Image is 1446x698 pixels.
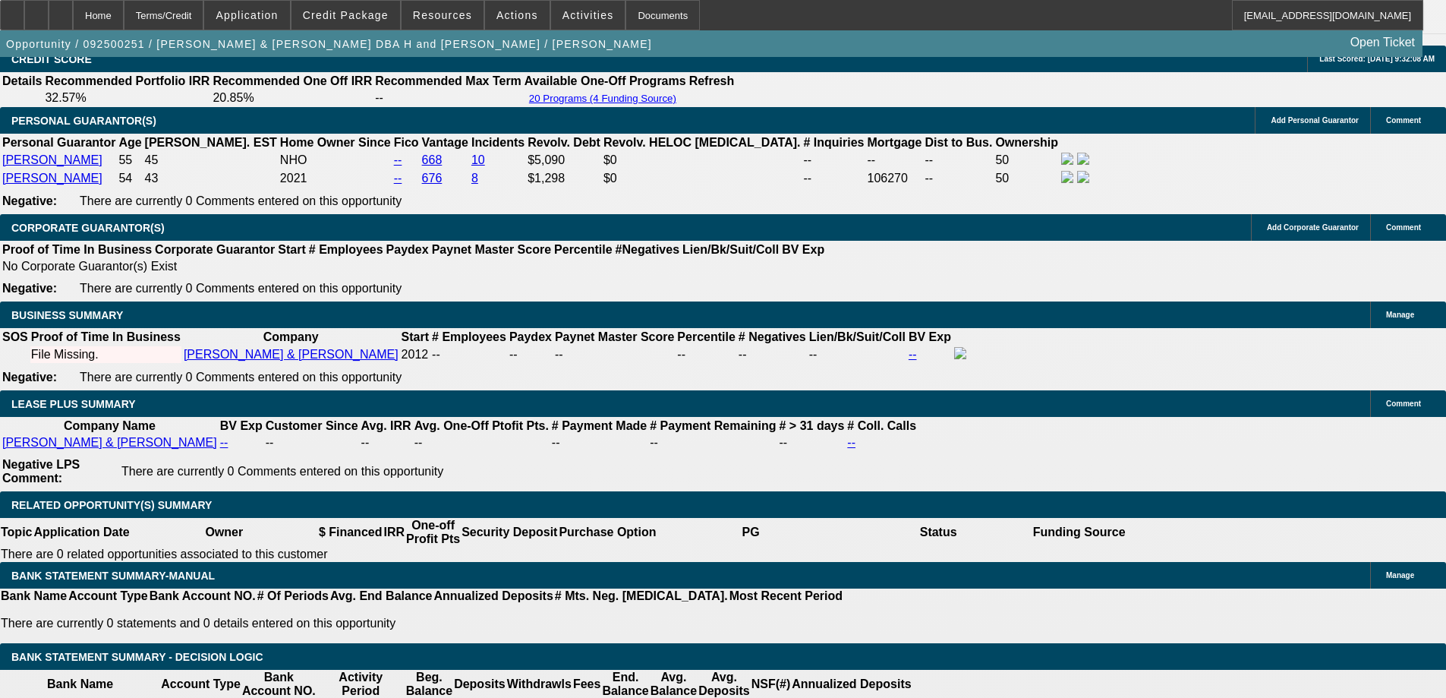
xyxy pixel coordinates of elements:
[527,170,601,187] td: $1,298
[461,518,558,547] th: Security Deposit
[485,1,550,30] button: Actions
[509,346,553,363] td: --
[144,152,278,169] td: 45
[780,419,845,432] b: # > 31 days
[303,9,389,21] span: Credit Package
[11,398,136,410] span: LEASE PLUS SUMMARY
[155,243,275,256] b: Corporate Guarantor
[729,589,843,604] th: Most Recent Period
[528,136,600,149] b: Revolv. Debt
[524,74,687,89] th: Available One-Off Programs
[688,74,736,89] th: Refresh
[1061,153,1073,165] img: facebook-icon.png
[1386,311,1414,319] span: Manage
[64,419,156,432] b: Company Name
[118,170,142,187] td: 54
[2,194,57,207] b: Negative:
[649,435,777,450] td: --
[1,617,843,630] p: There are currently 0 statements and 0 details entered on this opportunity
[413,9,472,21] span: Resources
[802,170,865,187] td: --
[11,309,123,321] span: BUSINESS SUMMARY
[402,330,429,343] b: Start
[291,1,400,30] button: Credit Package
[433,589,553,604] th: Annualized Deposits
[471,153,485,166] a: 10
[555,330,674,343] b: Paynet Master Score
[1032,518,1126,547] th: Funding Source
[868,136,922,149] b: Mortgage
[803,136,864,149] b: # Inquiries
[496,9,538,21] span: Actions
[2,259,831,274] td: No Corporate Guarantor(s) Exist
[80,371,402,384] span: There are currently 0 Comments entered on this opportunity
[551,435,647,450] td: --
[216,9,278,21] span: Application
[909,348,917,361] a: --
[220,419,263,432] b: BV Exp
[11,115,156,127] span: PERSONAL GUARANTOR(S)
[149,589,257,604] th: Bank Account NO.
[33,518,130,547] th: Application Date
[994,170,1059,187] td: 50
[263,330,319,343] b: Company
[212,90,373,106] td: 20.85%
[2,153,102,166] a: [PERSON_NAME]
[68,589,149,604] th: Account Type
[6,38,652,50] span: Opportunity / 092500251 / [PERSON_NAME] & [PERSON_NAME] DBA H and [PERSON_NAME] / [PERSON_NAME]
[280,136,391,149] b: Home Owner Since
[1386,116,1421,125] span: Comment
[677,348,735,362] div: --
[44,90,210,106] td: 32.57%
[422,136,468,149] b: Vantage
[1319,55,1435,63] span: Last Scored: [DATE] 9:32:08 AM
[374,74,522,89] th: Recommended Max Term
[657,518,844,547] th: PG
[509,330,552,343] b: Paydex
[280,172,307,185] span: 2021
[374,90,522,106] td: --
[2,436,217,449] a: [PERSON_NAME] & [PERSON_NAME]
[525,92,681,105] button: 20 Programs (4 Funding Source)
[44,74,210,89] th: Recommended Portfolio IRR
[422,153,443,166] a: 668
[121,465,443,478] span: There are currently 0 Comments entered on this opportunity
[847,419,916,432] b: # Coll. Calls
[2,330,29,345] th: SOS
[401,346,430,363] td: 2012
[2,242,153,257] th: Proof of Time In Business
[925,136,993,149] b: Dist to Bus.
[11,499,212,511] span: RELATED OPPORTUNITY(S) SUMMARY
[432,348,440,361] span: --
[118,152,142,169] td: 55
[266,419,358,432] b: Customer Since
[118,136,141,149] b: Age
[558,518,657,547] th: Purchase Option
[11,651,263,663] span: Bank Statement Summary - Decision Logic
[779,435,846,450] td: --
[551,1,625,30] button: Activities
[1386,400,1421,408] span: Comment
[1077,171,1089,183] img: linkedin-icon.png
[257,589,329,604] th: # Of Periods
[809,330,906,343] b: Lien/Bk/Suit/Coll
[1077,153,1089,165] img: linkedin-icon.png
[562,9,614,21] span: Activities
[925,152,994,169] td: --
[682,243,779,256] b: Lien/Bk/Suit/Coll
[212,74,373,89] th: Recommended One Off IRR
[1061,171,1073,183] img: facebook-icon.png
[402,1,484,30] button: Resources
[318,518,383,547] th: $ Financed
[414,419,549,432] b: Avg. One-Off Ptofit Pts.
[361,419,411,432] b: Avg. IRR
[394,153,402,166] a: --
[2,172,102,185] a: [PERSON_NAME]
[1386,223,1421,232] span: Comment
[954,347,966,359] img: facebook-icon.png
[867,170,923,187] td: 106270
[1267,223,1359,232] span: Add Corporate Guarantor
[925,170,994,187] td: --
[2,458,80,485] b: Negative LPS Comment:
[414,435,550,450] td: --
